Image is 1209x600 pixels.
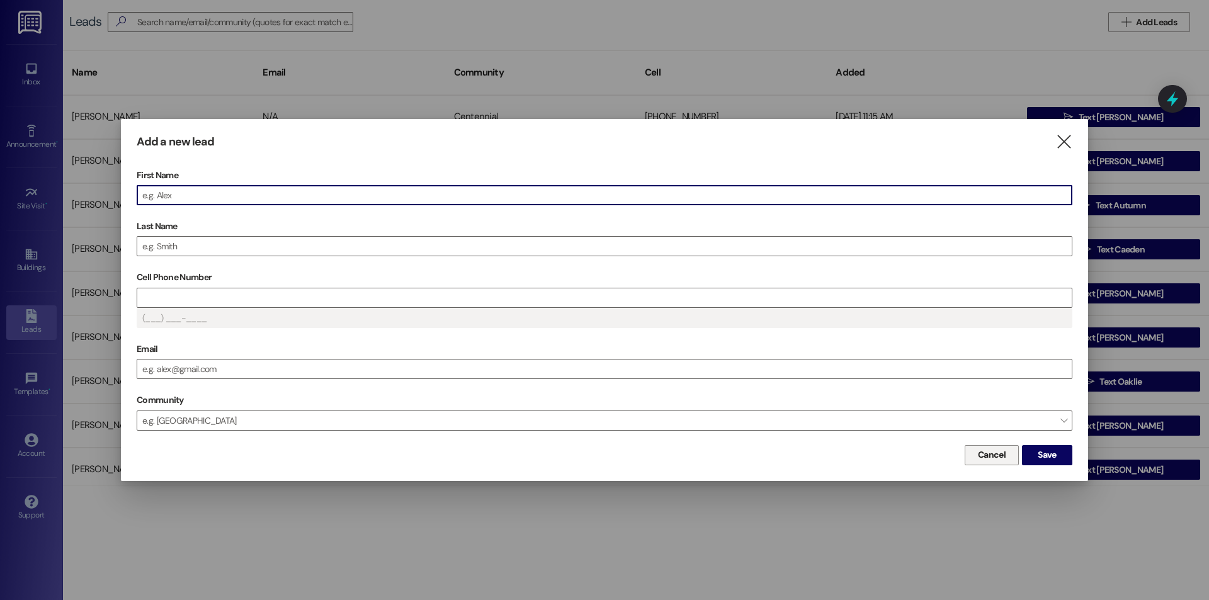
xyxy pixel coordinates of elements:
span: Cancel [978,448,1006,461]
label: Last Name [137,217,1072,236]
span: Save [1038,448,1056,461]
label: First Name [137,166,1072,185]
input: e.g. Smith [137,237,1072,256]
button: Save [1022,445,1072,465]
h3: Add a new lead [137,135,214,149]
input: e.g. Alex [137,186,1072,205]
input: e.g. alex@gmail.com [137,359,1072,378]
i:  [1055,135,1072,149]
label: Email [137,339,1072,359]
button: Cancel [965,445,1019,465]
label: Cell Phone Number [137,268,1072,287]
label: Community [137,390,184,410]
span: e.g. [GEOGRAPHIC_DATA] [137,410,1072,431]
